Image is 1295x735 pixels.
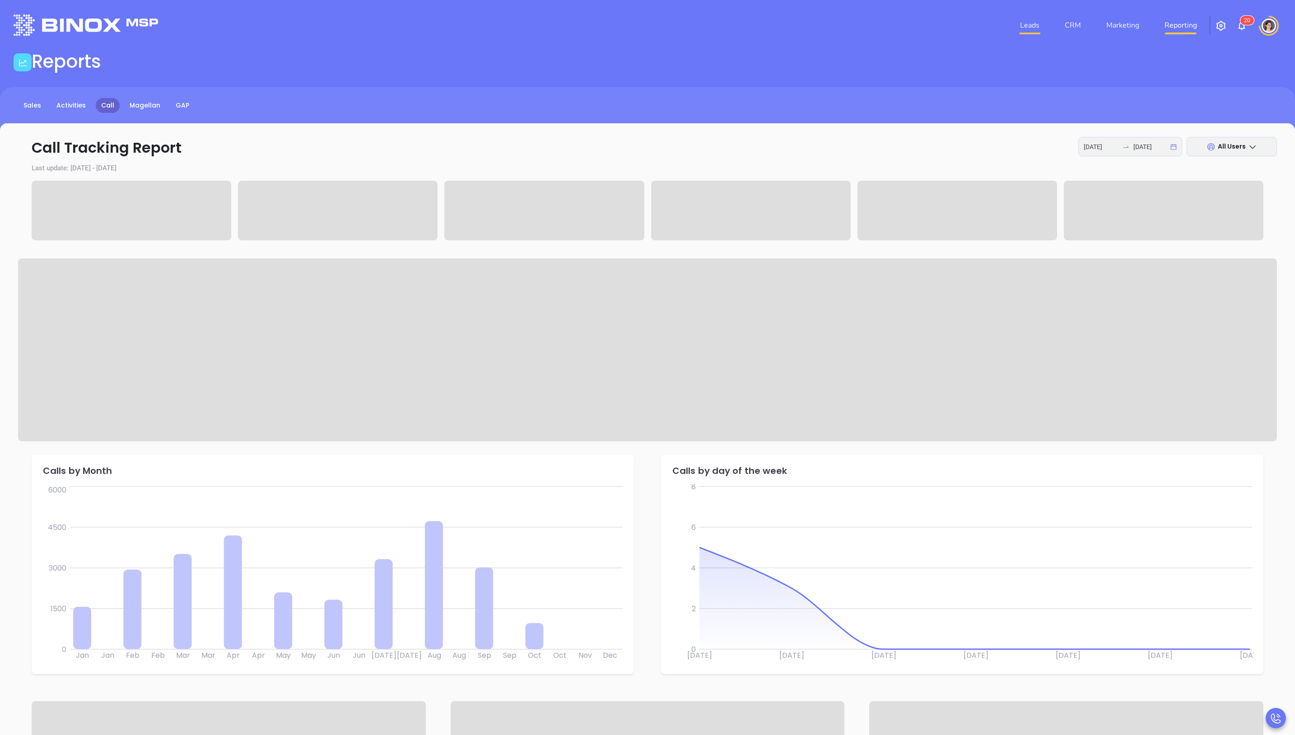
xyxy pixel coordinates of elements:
[1240,650,1265,660] tspan: [DATE]
[1216,20,1226,31] img: iconSetting
[48,484,66,495] tspan: 6000
[964,650,988,660] tspan: [DATE]
[1016,16,1043,34] a: Leads
[372,650,396,660] tspan: [DATE]
[1148,650,1173,660] tspan: [DATE]
[528,650,541,660] tspan: Oct
[691,644,696,654] tspan: 0
[301,650,316,660] tspan: May
[327,650,340,660] tspan: Jun
[478,650,491,660] tspan: Sep
[1161,16,1201,34] a: Reporting
[691,562,696,573] tspan: 4
[397,650,422,660] tspan: [DATE]
[126,650,140,660] tspan: Feb
[687,650,712,660] tspan: [DATE]
[603,650,617,660] tspan: Dec
[691,522,696,532] tspan: 6
[452,650,466,660] tspan: Aug
[43,466,625,475] div: Calls by Month
[1123,143,1130,150] span: swap-right
[32,51,101,72] h1: Reports
[252,650,265,660] tspan: Apr
[1240,16,1254,25] sup: 20
[779,650,804,660] tspan: [DATE]
[1123,143,1130,150] span: to
[1103,16,1143,34] a: Marketing
[672,466,1254,475] div: Calls by day of the week
[692,603,696,613] tspan: 2
[553,650,567,660] tspan: Oct
[1262,19,1276,33] img: user
[48,522,66,532] tspan: 4500
[353,650,365,660] tspan: Jun
[51,603,66,613] tspan: 1500
[51,98,91,113] a: Activities
[1056,650,1081,660] tspan: [DATE]
[101,650,114,660] tspan: Jan
[428,650,441,660] tspan: Aug
[18,137,1277,159] p: Call Tracking Report
[1236,20,1247,31] img: iconNotification
[1133,142,1169,152] input: End date
[151,650,165,660] tspan: Feb
[578,650,592,660] tspan: Nov
[76,650,89,660] tspan: Jan
[1061,16,1085,34] a: CRM
[1244,17,1247,23] span: 2
[62,644,66,654] tspan: 0
[1218,142,1246,151] span: All Users
[14,14,158,36] img: logo
[124,98,166,113] a: Magellan
[18,98,47,113] a: Sales
[1084,142,1119,152] input: Start date
[49,562,66,573] tspan: 3000
[691,481,696,492] tspan: 8
[176,650,190,660] tspan: Mar
[18,163,1277,173] p: Last update: [DATE] - [DATE]
[1247,17,1250,23] span: 0
[170,98,195,113] a: GAP
[503,650,517,660] tspan: Sep
[871,650,896,660] tspan: [DATE]
[227,650,240,660] tspan: Apr
[276,650,291,660] tspan: May
[201,650,215,660] tspan: Mar
[96,98,120,113] a: Call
